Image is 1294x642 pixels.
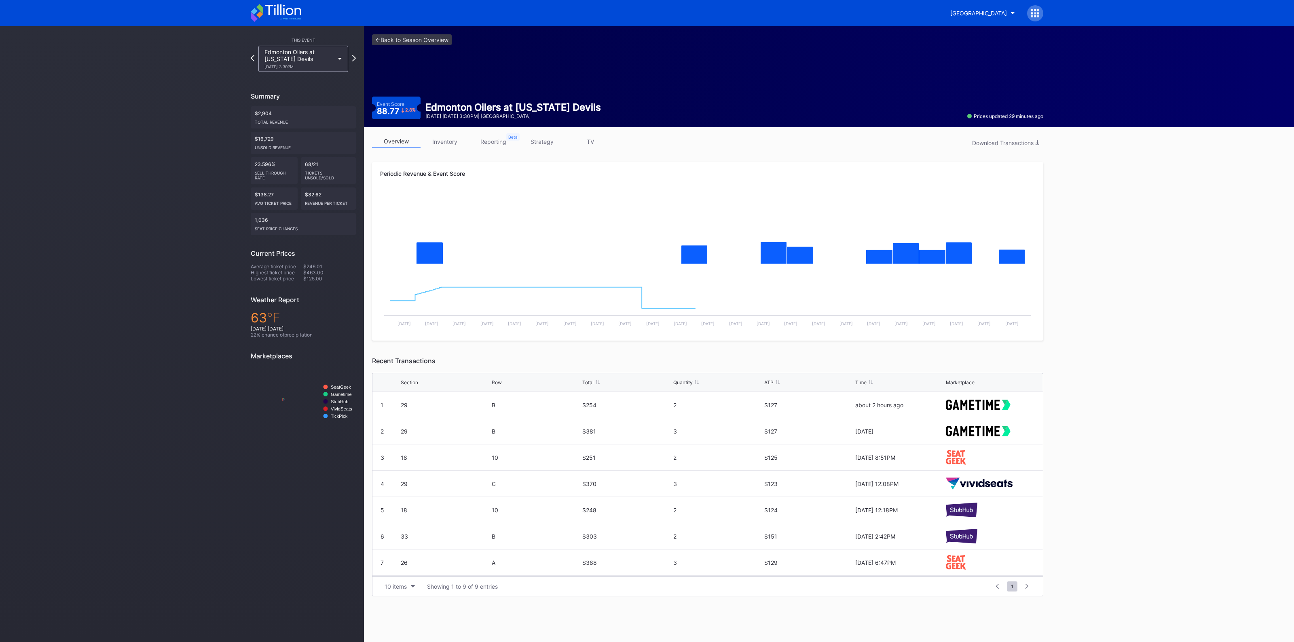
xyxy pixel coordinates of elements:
[566,135,615,148] a: TV
[251,276,303,282] div: Lowest ticket price
[673,559,762,566] div: 3
[673,507,762,514] div: 2
[492,533,581,540] div: B
[377,101,404,107] div: Event Score
[977,321,991,326] text: [DATE]
[401,379,418,385] div: Section
[764,559,853,566] div: $129
[855,507,944,514] div: [DATE] 12:18PM
[673,533,762,540] div: 2
[855,559,944,566] div: [DATE] 6:47PM
[301,157,356,184] div: 68/21
[673,402,762,408] div: 2
[264,64,334,69] div: [DATE] 3:30PM
[251,352,356,360] div: Marketplaces
[946,529,977,543] img: stubHub.svg
[950,10,1007,17] div: [GEOGRAPHIC_DATA]
[950,321,963,326] text: [DATE]
[255,223,352,231] div: seat price changes
[401,559,490,566] div: 26
[381,402,383,408] div: 1
[582,507,671,514] div: $248
[267,310,280,326] span: ℉
[1007,581,1017,591] span: 1
[535,321,549,326] text: [DATE]
[518,135,566,148] a: strategy
[251,157,298,184] div: 23.596%
[469,135,518,148] a: reporting
[855,454,944,461] div: [DATE] 8:51PM
[764,402,853,408] div: $127
[381,507,384,514] div: 5
[492,507,581,514] div: 10
[855,402,944,408] div: about 2 hours ago
[251,332,356,338] div: 22 % chance of precipitation
[946,379,975,385] div: Marketplace
[251,187,298,210] div: $138.27
[946,503,977,517] img: stubHub.svg
[764,454,853,461] div: $125
[385,583,407,590] div: 10 items
[331,385,351,389] text: SeatGeek
[855,480,944,487] div: [DATE] 12:08PM
[674,321,687,326] text: [DATE]
[492,480,581,487] div: C
[812,321,825,326] text: [DATE]
[251,296,356,304] div: Weather Report
[401,533,490,540] div: 33
[401,454,490,461] div: 18
[855,533,944,540] div: [DATE] 2:42PM
[480,321,494,326] text: [DATE]
[582,480,671,487] div: $370
[582,428,671,435] div: $381
[946,426,1011,436] img: gametime.svg
[255,198,294,206] div: Avg ticket price
[377,107,416,115] div: 88.77
[251,326,356,332] div: [DATE] [DATE]
[303,269,356,276] div: $463.00
[251,269,303,276] div: Highest ticket price
[331,414,348,419] text: TickPick
[381,581,419,592] button: 10 items
[401,428,490,435] div: 29
[380,191,1035,272] svg: Chart title
[582,533,671,540] div: $303
[255,142,352,150] div: Unsold Revenue
[405,108,416,112] div: 2.8 %
[251,38,356,42] div: This Event
[372,135,421,148] a: overview
[251,249,356,257] div: Current Prices
[251,366,356,437] svg: Chart title
[381,480,384,487] div: 4
[255,167,294,180] div: Sell Through Rate
[401,402,490,408] div: 29
[855,428,944,435] div: [DATE]
[255,116,352,124] div: Total Revenue
[582,559,671,566] div: $388
[967,113,1043,119] div: Prices updated 29 minutes ago
[944,6,1021,21] button: [GEOGRAPHIC_DATA]
[839,321,853,326] text: [DATE]
[372,34,452,45] a: <-Back to Season Overview
[492,428,581,435] div: B
[764,428,853,435] div: $127
[425,113,601,119] div: [DATE] [DATE] 3:30PM | [GEOGRAPHIC_DATA]
[784,321,797,326] text: [DATE]
[582,379,594,385] div: Total
[646,321,660,326] text: [DATE]
[251,92,356,100] div: Summary
[380,170,1035,177] div: Periodic Revenue & Event Score
[331,392,352,397] text: Gametime
[946,555,966,569] img: seatGeek.svg
[764,480,853,487] div: $123
[401,507,490,514] div: 18
[855,379,867,385] div: Time
[251,132,356,154] div: $16,729
[331,399,349,404] text: StubHub
[381,428,384,435] div: 2
[425,101,601,113] div: Edmonton Oilers at [US_STATE] Devils
[372,357,1043,365] div: Recent Transactions
[381,559,384,566] div: 7
[673,428,762,435] div: 3
[492,402,581,408] div: B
